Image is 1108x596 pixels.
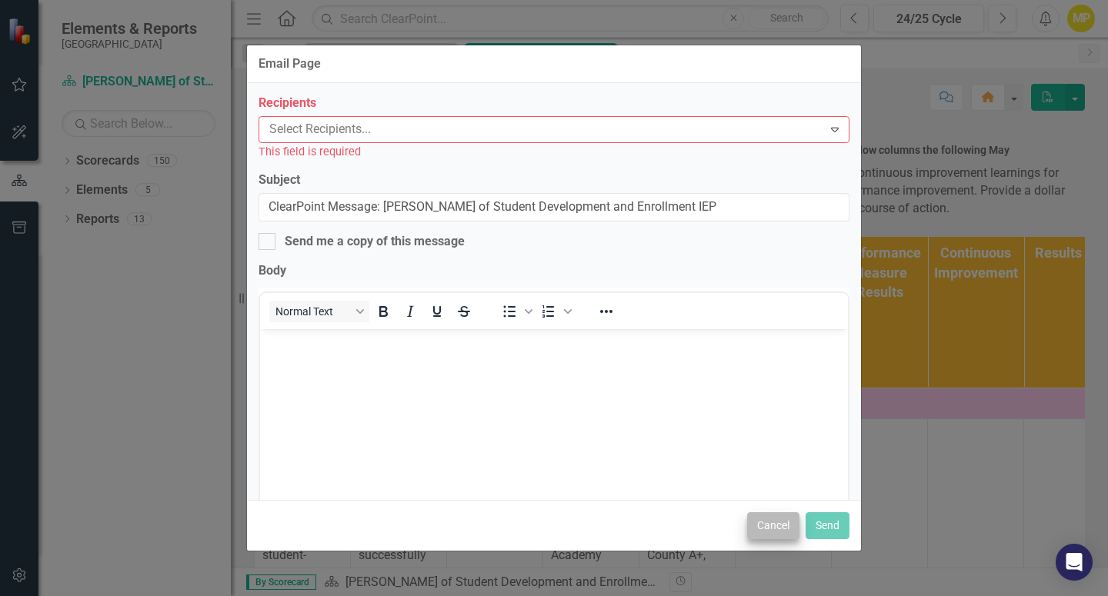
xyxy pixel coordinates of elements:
label: Subject [259,171,849,189]
div: Email Page [259,57,321,71]
span: Normal Text [275,305,351,318]
button: Strikethrough [451,301,477,322]
div: Numbered list [536,301,574,322]
button: Italic [397,301,423,322]
label: Body [259,262,849,280]
div: Send me a copy of this message [285,233,465,251]
div: Open Intercom Messenger [1056,544,1093,581]
label: Recipients [259,95,849,112]
button: Cancel [747,512,799,539]
button: Reveal or hide additional toolbar items [593,301,619,322]
button: Send [806,512,849,539]
div: This field is required [259,143,849,161]
button: Block Normal Text [269,301,369,322]
button: Bold [370,301,396,322]
button: Underline [424,301,450,322]
div: Bullet list [496,301,535,322]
